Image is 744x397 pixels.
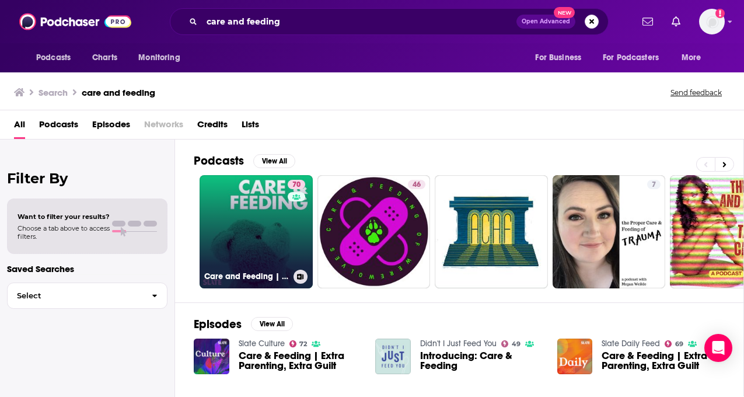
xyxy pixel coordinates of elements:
[602,339,660,349] a: Slate Daily Feed
[200,175,313,288] a: 70Care and Feeding | Slate's parenting show
[675,342,683,347] span: 69
[289,340,308,347] a: 72
[413,179,421,191] span: 46
[251,317,293,331] button: View All
[197,115,228,139] a: Credits
[239,351,362,371] a: Care & Feeding | Extra Parenting, Extra Guilt
[130,47,195,69] button: open menu
[420,339,497,349] a: Didn't I Just Feed You
[194,339,229,374] img: Care & Feeding | Extra Parenting, Extra Guilt
[317,175,431,288] a: 46
[85,47,124,69] a: Charts
[603,50,659,66] span: For Podcasters
[527,47,596,69] button: open menu
[82,87,155,98] h3: care and feeding
[557,339,593,374] img: Care & Feeding | Extra Parenting, Extra Guilt
[194,154,244,168] h2: Podcasts
[704,334,732,362] div: Open Intercom Messenger
[202,12,516,31] input: Search podcasts, credits, & more...
[647,180,661,189] a: 7
[138,50,180,66] span: Monitoring
[288,180,305,189] a: 70
[673,47,716,69] button: open menu
[699,9,725,34] img: User Profile
[667,88,725,97] button: Send feedback
[7,170,167,187] h2: Filter By
[501,340,521,347] a: 49
[667,12,685,32] a: Show notifications dropdown
[28,47,86,69] button: open menu
[39,115,78,139] a: Podcasts
[19,11,131,33] img: Podchaser - Follow, Share and Rate Podcasts
[682,50,701,66] span: More
[715,9,725,18] svg: Add a profile image
[522,19,570,25] span: Open Advanced
[194,317,293,332] a: EpisodesView All
[375,339,411,374] img: Introducing: Care & Feeding
[253,154,295,168] button: View All
[420,351,543,371] a: Introducing: Care & Feeding
[595,47,676,69] button: open menu
[699,9,725,34] span: Logged in as broadleafbooks_
[144,115,183,139] span: Networks
[638,12,658,32] a: Show notifications dropdown
[204,271,289,281] h3: Care and Feeding | Slate's parenting show
[18,224,110,241] span: Choose a tab above to access filters.
[242,115,259,139] a: Lists
[18,213,110,221] span: Want to filter your results?
[39,87,68,98] h3: Search
[516,15,575,29] button: Open AdvancedNew
[14,115,25,139] a: All
[239,339,285,349] a: Slate Culture
[194,317,242,332] h2: Episodes
[194,154,295,168] a: PodcastsView All
[92,50,117,66] span: Charts
[699,9,725,34] button: Show profile menu
[535,50,581,66] span: For Business
[512,342,521,347] span: 49
[8,292,142,300] span: Select
[553,175,666,288] a: 7
[36,50,71,66] span: Podcasts
[602,351,725,371] a: Care & Feeding | Extra Parenting, Extra Guilt
[652,179,656,191] span: 7
[7,283,167,309] button: Select
[554,7,575,18] span: New
[665,340,683,347] a: 69
[408,180,425,189] a: 46
[170,8,609,35] div: Search podcasts, credits, & more...
[292,179,301,191] span: 70
[7,263,167,274] p: Saved Searches
[92,115,130,139] a: Episodes
[299,342,307,347] span: 72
